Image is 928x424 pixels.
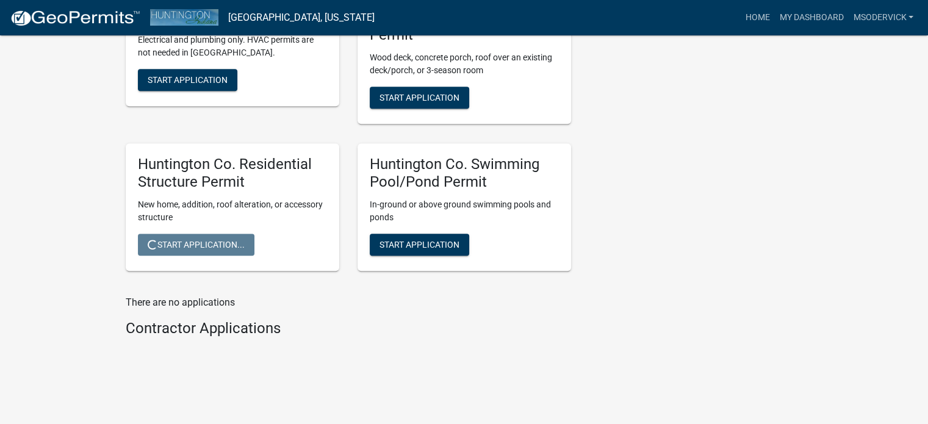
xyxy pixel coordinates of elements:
p: New home, addition, roof alteration, or accessory structure [138,198,327,224]
a: [GEOGRAPHIC_DATA], [US_STATE] [228,7,375,28]
button: Start Application [370,87,469,109]
a: Home [740,6,774,29]
span: Start Application... [148,239,245,249]
button: Start Application [370,234,469,256]
p: Wood deck, concrete porch, roof over an existing deck/porch, or 3-season room [370,51,559,77]
button: Start Application [138,69,237,91]
span: Start Application [379,239,459,249]
img: Huntington County, Indiana [150,9,218,26]
button: Start Application... [138,234,254,256]
p: In-ground or above ground swimming pools and ponds [370,198,559,224]
h5: Huntington Co. Residential Structure Permit [138,156,327,191]
h4: Contractor Applications [126,320,571,337]
wm-workflow-list-section: Contractor Applications [126,320,571,342]
h5: Huntington Co. Swimming Pool/Pond Permit [370,156,559,191]
span: Start Application [148,75,228,85]
p: Electrical and plumbing only. HVAC permits are not needed in [GEOGRAPHIC_DATA]. [138,34,327,59]
p: There are no applications [126,295,571,310]
span: Start Application [379,93,459,102]
a: msodervick [848,6,918,29]
a: My Dashboard [774,6,848,29]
